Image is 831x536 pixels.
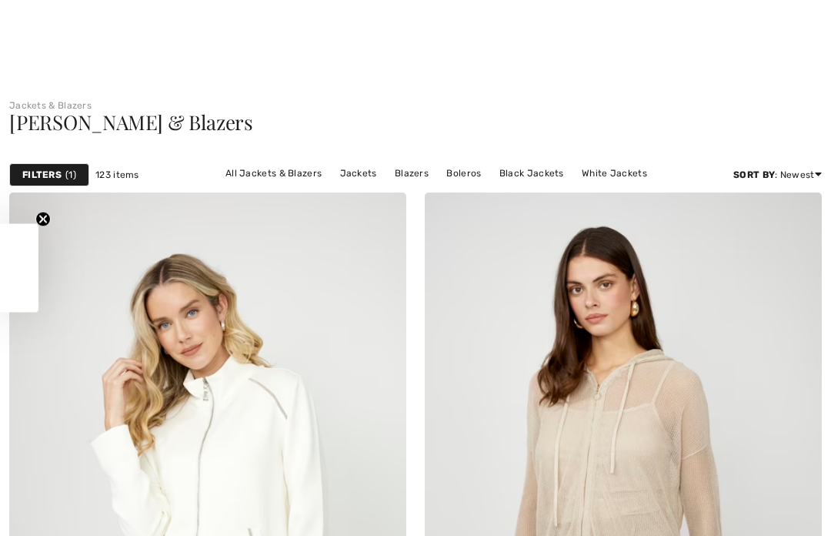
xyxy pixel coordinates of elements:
a: Blue Jackets [513,183,589,203]
a: Jackets & Blazers [9,100,92,111]
strong: Sort By [733,169,775,180]
a: Blazers [387,163,436,183]
a: White Jackets [574,163,655,183]
span: [PERSON_NAME] & Blazers [9,109,253,136]
a: [PERSON_NAME] Jackets [284,183,415,203]
a: Jackets [332,163,385,183]
a: All Jackets & Blazers [218,163,329,183]
a: Black Jackets [492,163,572,183]
strong: Filters [22,168,62,182]
a: Boleros [439,163,489,183]
div: : Newest [733,168,822,182]
span: 1 [65,168,76,182]
span: 123 items [95,168,139,182]
button: Close teaser [35,212,51,227]
a: [PERSON_NAME] [419,183,511,203]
